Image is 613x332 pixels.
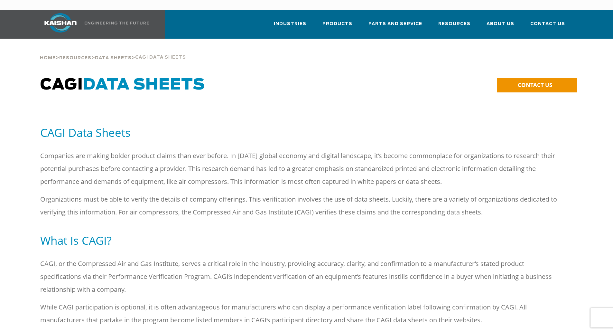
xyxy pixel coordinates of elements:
[95,55,132,61] a: Data Sheets
[530,15,565,37] a: Contact Us
[40,39,186,63] div: > > >
[368,15,422,37] a: Parts and Service
[40,55,56,61] a: Home
[497,78,577,92] a: CONTACT US
[135,55,186,60] span: Cagi Data Sheets
[83,77,205,93] span: Data Sheets
[274,15,306,37] a: Industries
[530,20,565,28] span: Contact Us
[40,77,205,93] span: CAGI
[59,55,91,61] a: Resources
[36,13,85,33] img: kaishan logo
[368,20,422,28] span: Parts and Service
[322,15,352,37] a: Products
[40,149,562,188] p: Companies are making bolder product claims than ever before. In [DATE] global economy and digital...
[59,56,91,60] span: Resources
[40,193,562,219] p: Organizations must be able to verify the details of company offerings. This verification involves...
[518,81,552,89] span: CONTACT US
[40,301,562,327] p: While CAGI participation is optional, it is often advantageous for manufacturers who can display ...
[40,125,573,140] h5: CAGI Data Sheets
[274,20,306,28] span: Industries
[85,22,149,24] img: Engineering the future
[40,257,562,296] p: CAGI, or the Compressed Air and Gas Institute, serves a critical role in the industry, providing ...
[40,56,56,60] span: Home
[95,56,132,60] span: Data Sheets
[36,10,150,39] a: Kaishan USA
[438,20,470,28] span: Resources
[322,20,352,28] span: Products
[487,20,514,28] span: About Us
[438,15,470,37] a: Resources
[40,233,573,248] h5: What Is CAGI?
[487,15,514,37] a: About Us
